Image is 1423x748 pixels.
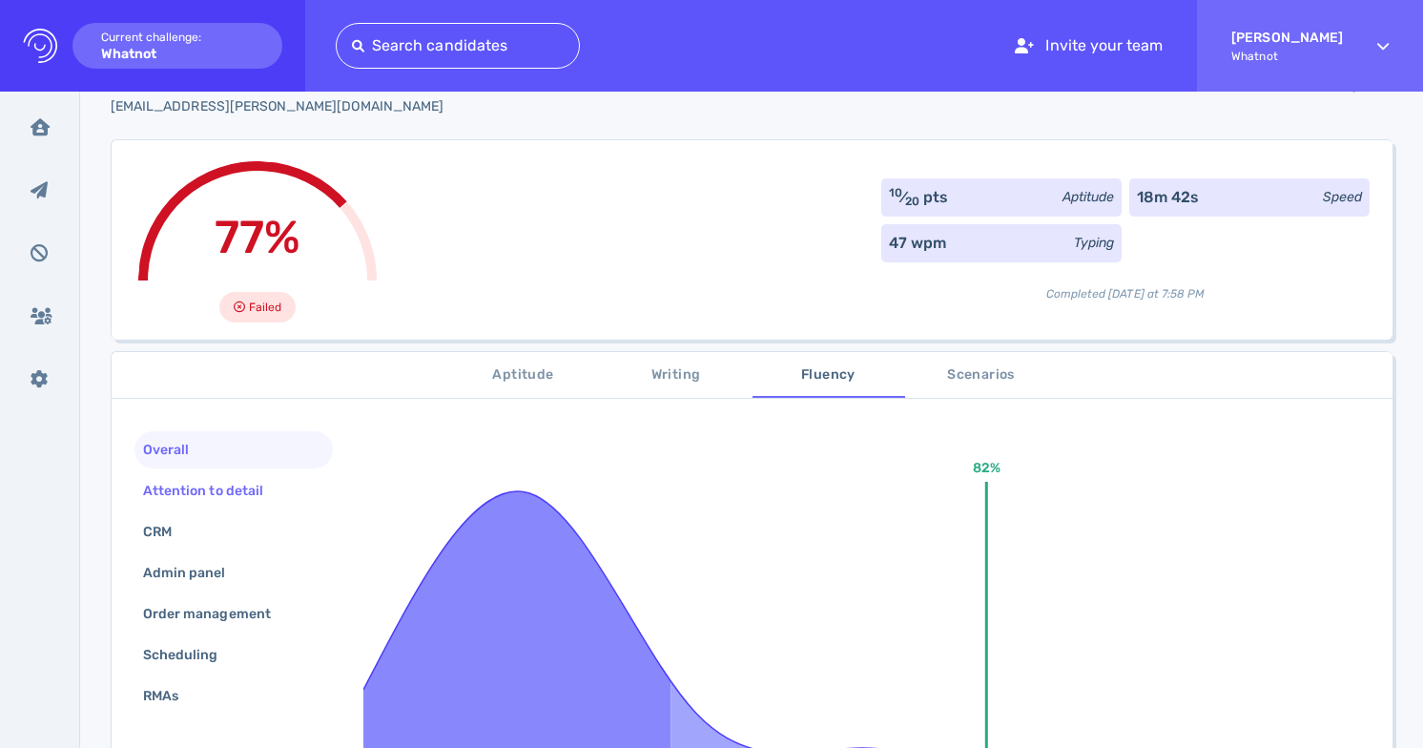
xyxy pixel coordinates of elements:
[973,460,1000,476] text: 82%
[1062,187,1114,207] div: Aptitude
[139,518,195,546] div: CRM
[889,232,946,255] div: 47 wpm
[139,682,201,710] div: RMAs
[889,186,902,199] sup: 10
[139,559,249,587] div: Admin panel
[881,270,1370,302] div: Completed [DATE] at 7:58 PM
[139,477,286,505] div: Attention to detail
[917,364,1046,387] span: Scenarios
[139,436,212,464] div: Overall
[905,195,919,208] sub: 20
[459,364,588,387] span: Aptitude
[215,210,300,264] span: 77%
[1231,50,1343,63] span: Whatnot
[611,364,741,387] span: Writing
[1137,186,1199,209] div: 18m 42s
[889,186,949,209] div: ⁄ pts
[249,296,281,319] span: Failed
[1231,30,1343,46] strong: [PERSON_NAME]
[1074,233,1114,253] div: Typing
[139,600,294,628] div: Order management
[111,96,443,116] div: Click to copy the email address
[1323,187,1362,207] div: Speed
[139,641,241,669] div: Scheduling
[764,364,894,387] span: Fluency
